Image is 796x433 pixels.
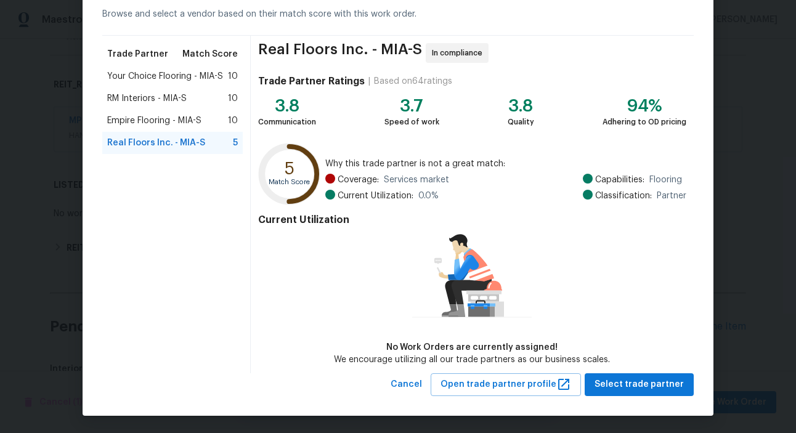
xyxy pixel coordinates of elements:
[431,373,581,396] button: Open trade partner profile
[233,137,238,149] span: 5
[228,70,238,83] span: 10
[508,116,534,128] div: Quality
[269,179,310,185] text: Match Score
[182,48,238,60] span: Match Score
[585,373,694,396] button: Select trade partner
[338,190,413,202] span: Current Utilization:
[603,116,686,128] div: Adhering to OD pricing
[603,100,686,112] div: 94%
[441,377,571,392] span: Open trade partner profile
[107,70,223,83] span: Your Choice Flooring - MIA-S
[391,377,422,392] span: Cancel
[325,158,686,170] span: Why this trade partner is not a great match:
[384,116,439,128] div: Speed of work
[228,115,238,127] span: 10
[508,100,534,112] div: 3.8
[338,174,379,186] span: Coverage:
[595,377,684,392] span: Select trade partner
[107,115,201,127] span: Empire Flooring - MIA-S
[107,92,187,105] span: RM Interiors - MIA-S
[258,116,316,128] div: Communication
[365,75,374,87] div: |
[386,373,427,396] button: Cancel
[285,160,294,177] text: 5
[418,190,439,202] span: 0.0 %
[657,190,686,202] span: Partner
[107,137,205,149] span: Real Floors Inc. - MIA-S
[374,75,452,87] div: Based on 64 ratings
[384,100,439,112] div: 3.7
[649,174,682,186] span: Flooring
[432,47,487,59] span: In compliance
[334,341,610,354] div: No Work Orders are currently assigned!
[258,100,316,112] div: 3.8
[595,190,652,202] span: Classification:
[384,174,449,186] span: Services market
[228,92,238,105] span: 10
[258,75,365,87] h4: Trade Partner Ratings
[258,43,422,63] span: Real Floors Inc. - MIA-S
[334,354,610,366] div: We encourage utilizing all our trade partners as our business scales.
[258,214,686,226] h4: Current Utilization
[107,48,168,60] span: Trade Partner
[595,174,644,186] span: Capabilities:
